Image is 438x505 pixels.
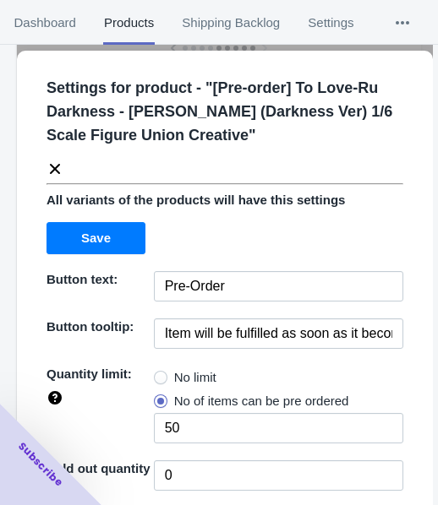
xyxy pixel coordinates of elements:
span: No of items can be pre ordered [174,393,349,410]
span: Shipping Backlog [182,1,281,45]
span: Settings [308,1,354,45]
span: Subscribe [15,439,66,490]
span: Dashboard [14,1,76,45]
p: Settings for product - " [Pre-order] To Love-Ru Darkness - [PERSON_NAME] (Darkness Ver) 1/6 Scale... [47,76,417,147]
button: More tabs [368,1,437,45]
span: All variants of the products will have this settings [47,193,345,207]
span: Button tooltip: [47,319,134,334]
span: Products [103,1,154,45]
button: Save [47,222,145,254]
span: Quantity limit: [47,367,132,381]
span: No limit [174,369,216,386]
span: Save [81,231,111,245]
span: Button text: [47,272,118,286]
